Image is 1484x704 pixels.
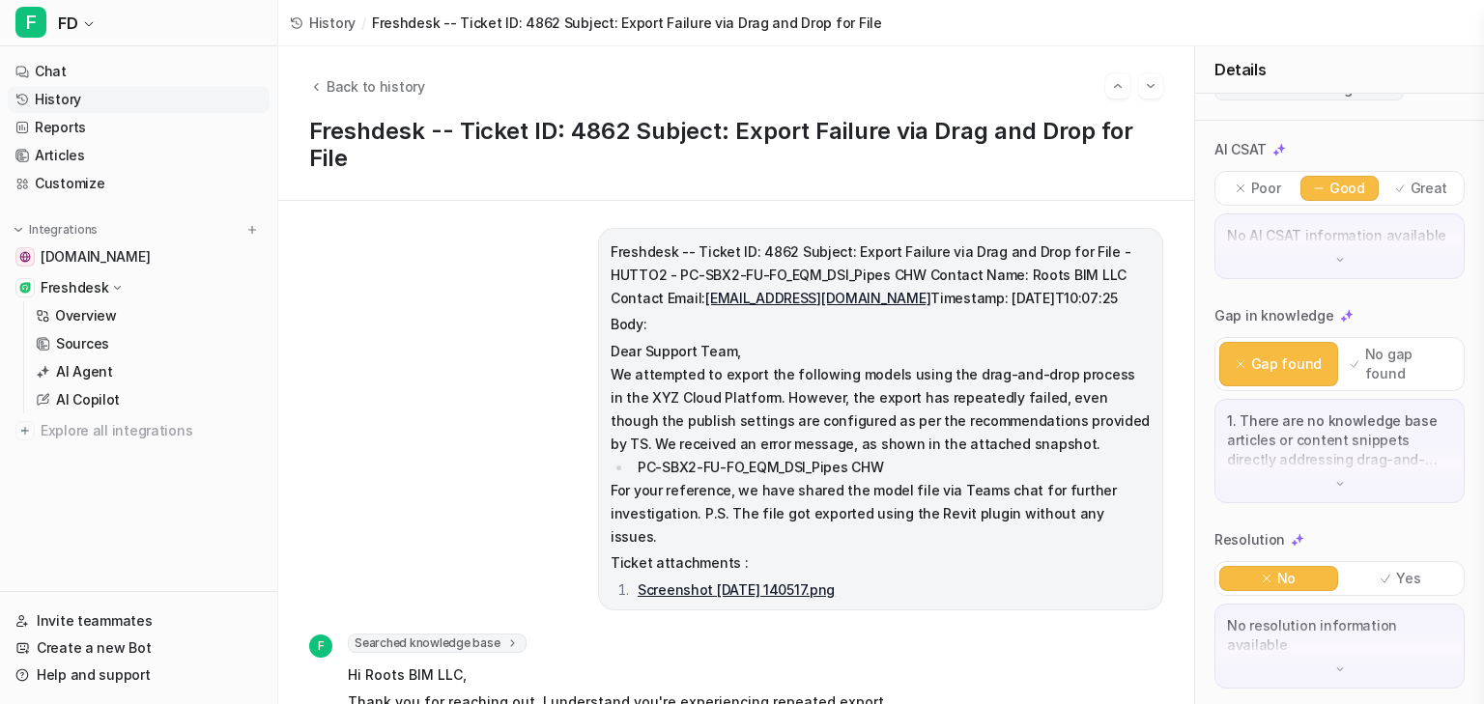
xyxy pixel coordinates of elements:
p: No [1277,569,1296,588]
a: AI Copilot [28,386,270,413]
p: Overview [55,306,117,325]
img: Previous session [1111,77,1125,95]
div: Details [1195,46,1484,94]
img: menu_add.svg [245,223,259,237]
p: Integrations [29,222,98,238]
button: Go to next session [1138,73,1163,99]
span: [DOMAIN_NAME] [41,247,150,267]
p: Good [1329,179,1365,198]
span: Back to history [327,76,425,97]
a: Help and support [8,662,270,689]
img: Next session [1144,77,1157,95]
p: Body: [611,313,1151,336]
span: Searched knowledge base [348,634,527,653]
span: Freshdesk -- Ticket ID: 4862 Subject: Export Failure via Drag and Drop for File [372,13,882,33]
a: Overview [28,302,270,329]
button: Integrations [8,220,103,239]
img: down-arrow [1333,662,1347,676]
p: AI Agent [56,362,113,381]
a: Customize [8,170,270,197]
span: Explore all integrations [41,415,262,446]
a: Invite teammates [8,607,270,634]
p: Sources [56,334,109,353]
p: No resolution information available [1227,616,1452,655]
a: AI Agent [28,358,270,385]
span: FD [58,10,77,37]
p: Gap in knowledge [1214,306,1334,325]
img: down-arrow [1333,477,1347,491]
p: Yes [1396,569,1420,588]
a: Create a new Bot [8,634,270,662]
img: expand menu [12,223,25,237]
span: History [309,13,356,33]
p: Gap found [1251,354,1322,374]
p: No AI CSAT information available [1227,226,1452,245]
p: Poor [1251,179,1281,198]
button: Go to previous session [1105,73,1130,99]
p: Hi Roots BIM LLC, [348,663,913,687]
a: Reports [8,114,270,141]
a: History [290,13,356,33]
a: Screenshot [DATE] 140517.png [638,581,835,598]
a: Chat [8,58,270,85]
a: History [8,86,270,113]
p: No gap found [1365,345,1451,383]
p: 1. There are no knowledge base articles or content snippets directly addressing drag-and-drop exp... [1227,411,1452,469]
img: explore all integrations [15,421,35,440]
p: Freshdesk [41,278,108,297]
a: Explore all integrations [8,417,270,444]
span: F [309,634,332,658]
a: Sources [28,330,270,357]
a: [EMAIL_ADDRESS][DOMAIN_NAME] [705,290,930,306]
img: Freshdesk [19,282,31,294]
p: Resolution [1214,530,1285,549]
p: Ticket attachments : [611,551,1151,575]
p: Great [1411,179,1448,198]
img: down-arrow [1333,253,1347,267]
div: Dear Support Team, [611,340,1151,363]
a: support.xyzreality.com[DOMAIN_NAME] [8,243,270,270]
p: Freshdesk -- Ticket ID: 4862 Subject: Export Failure via Drag and Drop for File - HUTTO2 - PC-SBX... [611,240,1151,310]
span: / [361,13,366,33]
li: PC-SBX2-FU-FO_EQM_DSI_Pipes CHW [632,456,1151,479]
a: Articles [8,142,270,169]
div: We attempted to export the following models using the drag-and-drop process in the XYZ Cloud Plat... [611,363,1151,456]
button: Back to history [309,76,425,97]
p: AI Copilot [56,390,120,409]
div: For your reference, we have shared the model file via Teams chat for further investigation. P.S. ... [611,479,1151,549]
p: AI CSAT [1214,140,1267,159]
img: support.xyzreality.com [19,251,31,263]
span: F [15,7,46,38]
h1: Freshdesk -- Ticket ID: 4862 Subject: Export Failure via Drag and Drop for File [309,118,1163,173]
